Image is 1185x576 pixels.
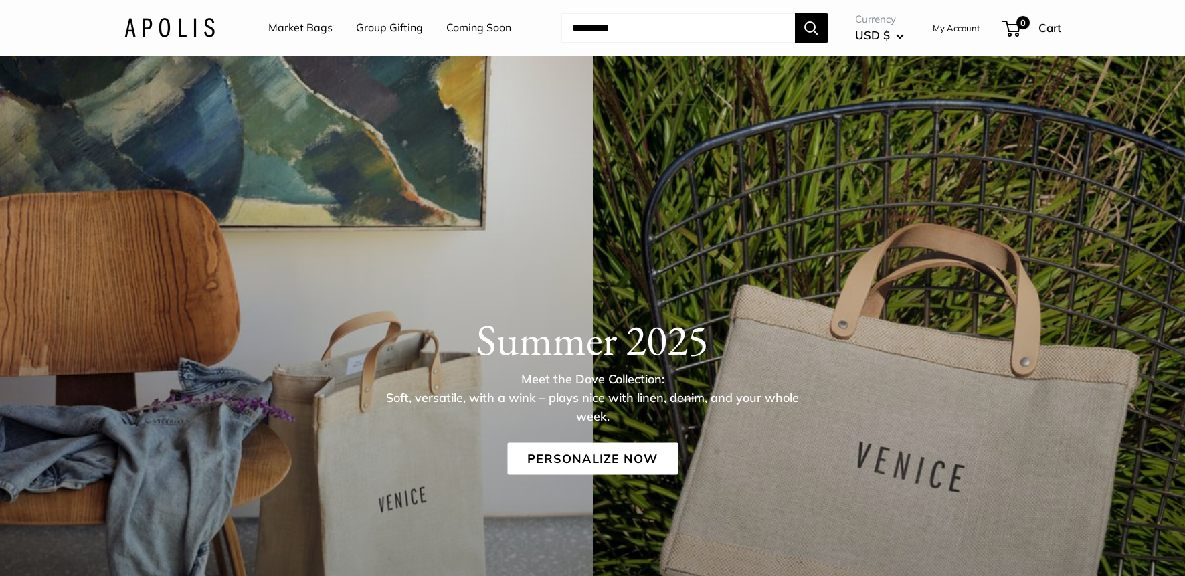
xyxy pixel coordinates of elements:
[933,20,980,36] a: My Account
[1004,17,1061,39] a: 0 Cart
[561,13,795,43] input: Search...
[855,10,904,29] span: Currency
[855,28,890,42] span: USD $
[855,25,904,46] button: USD $
[507,443,678,475] a: Personalize Now
[356,18,423,38] a: Group Gifting
[446,18,511,38] a: Coming Soon
[268,18,333,38] a: Market Bags
[375,370,810,426] p: Meet the Dove Collection: Soft, versatile, with a wink – plays nice with linen, denim, and your w...
[124,314,1061,365] h1: Summer 2025
[795,13,828,43] button: Search
[124,18,215,37] img: Apolis
[1038,21,1061,35] span: Cart
[1016,16,1029,29] span: 0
